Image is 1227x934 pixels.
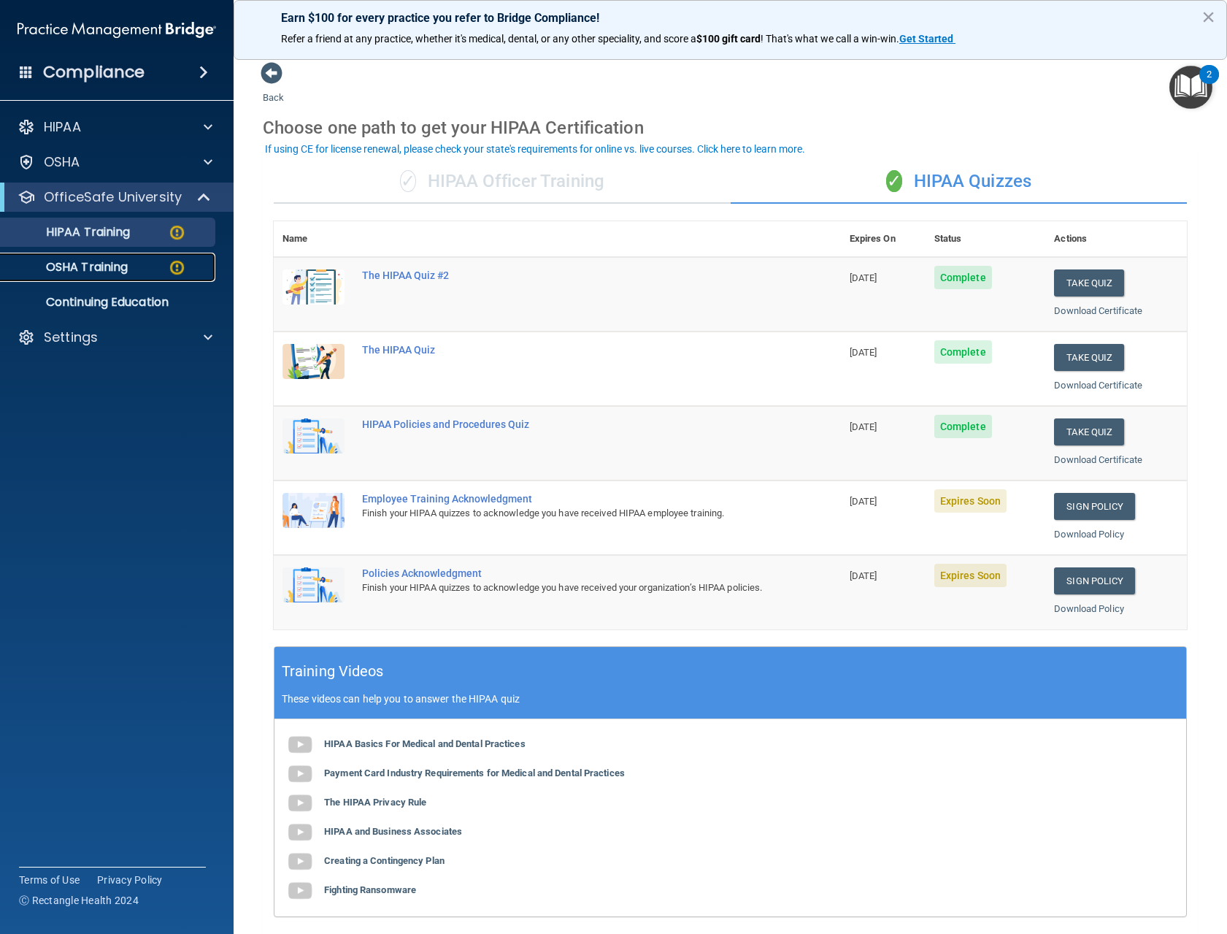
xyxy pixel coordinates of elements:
img: gray_youtube_icon.38fcd6cc.png [285,876,315,906]
a: Download Certificate [1054,380,1142,391]
div: If using CE for license renewal, please check your state's requirements for online vs. live cours... [265,144,805,154]
div: Policies Acknowledgment [362,567,768,579]
img: PMB logo [18,15,216,45]
strong: $100 gift card [696,33,761,45]
span: ✓ [886,170,902,192]
h4: Compliance [43,62,145,83]
span: Expires Soon [934,564,1007,587]
div: The HIPAA Quiz #2 [362,269,768,281]
p: HIPAA Training [9,225,130,240]
p: Settings [44,329,98,346]
div: Finish your HIPAA quizzes to acknowledge you have received your organization’s HIPAA policies. [362,579,768,597]
div: Choose one path to get your HIPAA Certification [263,107,1198,149]
div: The HIPAA Quiz [362,344,768,356]
b: HIPAA and Business Associates [324,826,462,837]
a: Download Certificate [1054,305,1142,316]
a: Download Certificate [1054,454,1142,465]
span: Refer a friend at any practice, whether it's medical, dental, or any other speciality, and score a [281,33,696,45]
span: [DATE] [850,570,877,581]
a: Get Started [899,33,955,45]
b: Fighting Ransomware [324,884,416,895]
div: HIPAA Quizzes [731,160,1188,204]
span: [DATE] [850,272,877,283]
a: Back [263,74,284,103]
a: Terms of Use [19,873,80,887]
th: Status [926,221,1046,257]
p: These videos can help you to answer the HIPAA quiz [282,693,1179,705]
a: Settings [18,329,212,346]
a: HIPAA [18,118,212,136]
a: Sign Policy [1054,493,1135,520]
p: HIPAA [44,118,81,136]
button: Take Quiz [1054,418,1124,445]
b: The HIPAA Privacy Rule [324,797,426,808]
span: Complete [934,266,992,289]
th: Expires On [841,221,926,257]
span: Complete [934,415,992,438]
b: HIPAA Basics For Medical and Dental Practices [324,738,526,749]
h5: Training Videos [282,659,384,684]
img: gray_youtube_icon.38fcd6cc.png [285,818,315,847]
a: Privacy Policy [97,873,163,887]
img: gray_youtube_icon.38fcd6cc.png [285,847,315,876]
p: OSHA [44,153,80,171]
div: HIPAA Policies and Procedures Quiz [362,418,768,430]
th: Name [274,221,353,257]
div: HIPAA Officer Training [274,160,731,204]
img: gray_youtube_icon.38fcd6cc.png [285,730,315,759]
img: warning-circle.0cc9ac19.png [168,223,186,242]
div: 2 [1207,74,1212,93]
th: Actions [1045,221,1187,257]
button: Close [1201,5,1215,28]
img: warning-circle.0cc9ac19.png [168,259,186,277]
a: Download Policy [1054,603,1124,614]
b: Creating a Contingency Plan [324,855,445,866]
img: gray_youtube_icon.38fcd6cc.png [285,789,315,818]
a: OSHA [18,153,212,171]
a: Sign Policy [1054,567,1135,594]
div: Employee Training Acknowledgment [362,493,768,505]
p: Continuing Education [9,295,209,310]
button: If using CE for license renewal, please check your state's requirements for online vs. live cours... [263,142,807,156]
span: ✓ [400,170,416,192]
a: Download Policy [1054,529,1124,540]
span: [DATE] [850,421,877,432]
div: Finish your HIPAA quizzes to acknowledge you have received HIPAA employee training. [362,505,768,522]
img: gray_youtube_icon.38fcd6cc.png [285,759,315,789]
strong: Get Started [899,33,953,45]
span: Expires Soon [934,489,1007,513]
span: [DATE] [850,347,877,358]
b: Payment Card Industry Requirements for Medical and Dental Practices [324,768,625,778]
button: Take Quiz [1054,269,1124,296]
p: OfficeSafe University [44,188,182,206]
p: OSHA Training [9,260,128,275]
span: [DATE] [850,496,877,507]
span: Ⓒ Rectangle Health 2024 [19,893,139,908]
button: Take Quiz [1054,344,1124,371]
span: Complete [934,340,992,364]
a: OfficeSafe University [18,188,212,206]
p: Earn $100 for every practice you refer to Bridge Compliance! [281,11,1180,25]
button: Open Resource Center, 2 new notifications [1169,66,1212,109]
span: ! That's what we call a win-win. [761,33,899,45]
